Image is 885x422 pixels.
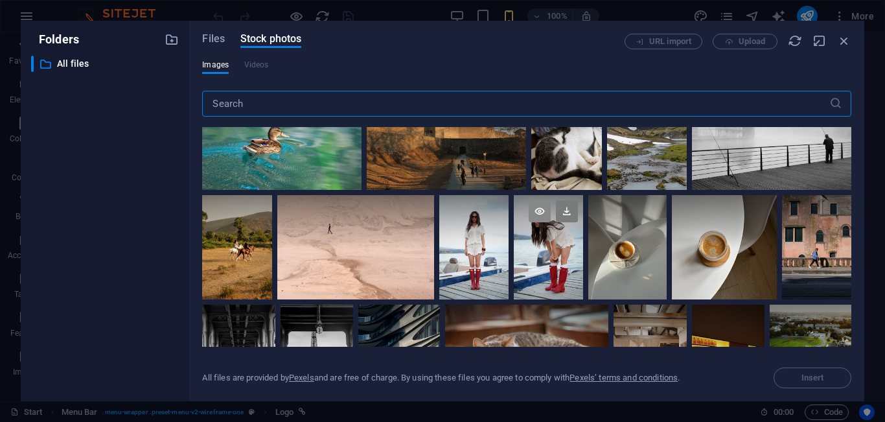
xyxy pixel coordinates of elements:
div: ​ [31,56,34,72]
i: Create new folder [165,32,179,47]
i: Reload [788,34,802,48]
a: Pexels’ terms and conditions [569,373,678,382]
div: All files are provided by and are free of charge. By using these files you agree to comply with . [202,372,680,384]
input: Search [202,91,829,117]
span: This file type is not supported by this element [244,57,269,73]
i: Minimize [812,34,827,48]
i: Close [837,34,851,48]
a: Pexels [289,373,314,382]
p: Folders [31,31,79,48]
span: Select a file first [774,368,851,388]
span: Images [202,57,229,73]
span: Stock photos [240,31,301,47]
p: All files [57,56,155,71]
span: Files [202,31,225,47]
